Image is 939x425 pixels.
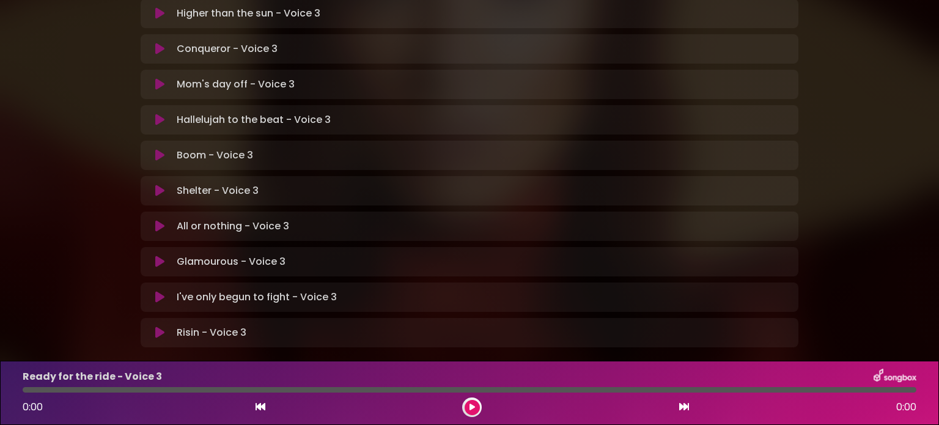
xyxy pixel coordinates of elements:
[177,290,337,305] p: I've only begun to fight - Voice 3
[177,325,246,340] p: Risin - Voice 3
[177,183,259,198] p: Shelter - Voice 3
[177,148,253,163] p: Boom - Voice 3
[177,6,320,21] p: Higher than the sun - Voice 3
[177,219,289,234] p: All or nothing - Voice 3
[23,369,162,384] p: Ready for the ride - Voice 3
[177,42,278,56] p: Conqueror - Voice 3
[177,113,331,127] p: Hallelujah to the beat - Voice 3
[874,369,916,385] img: songbox-logo-white.png
[177,254,285,269] p: Glamourous - Voice 3
[177,77,295,92] p: Mom's day off - Voice 3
